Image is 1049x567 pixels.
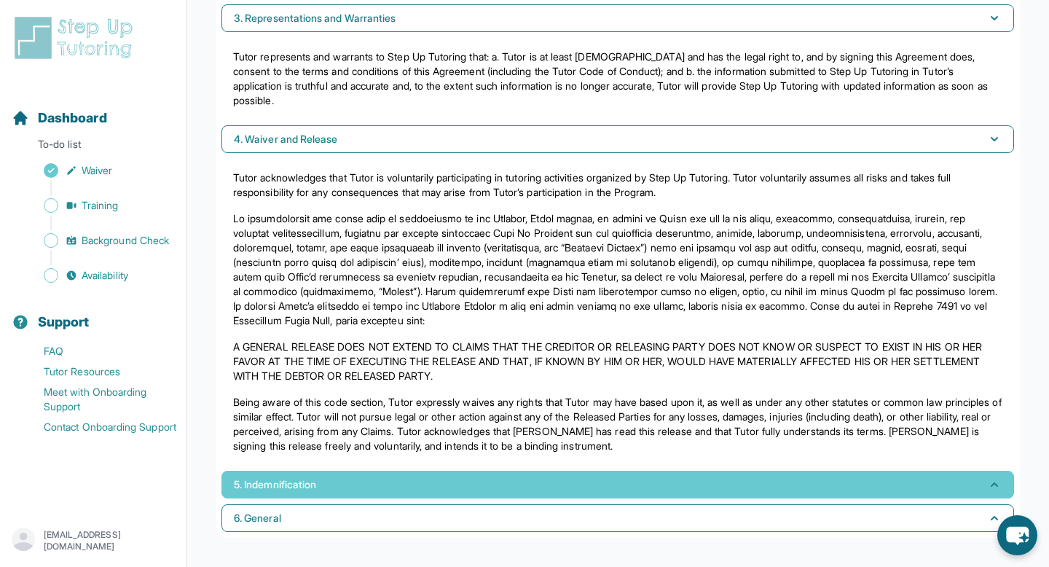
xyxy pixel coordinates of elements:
[221,4,1014,32] button: 3. Representations and Warranties
[12,528,174,554] button: [EMAIL_ADDRESS][DOMAIN_NAME]
[233,50,1002,108] p: Tutor represents and warrants to Step Up Tutoring that: a. Tutor is at least [DEMOGRAPHIC_DATA] a...
[6,137,180,157] p: To-do list
[82,233,169,248] span: Background Check
[12,195,186,216] a: Training
[6,85,180,134] button: Dashboard
[6,289,180,338] button: Support
[82,198,119,213] span: Training
[38,108,107,128] span: Dashboard
[234,477,316,492] span: 5. Indemnification
[12,108,107,128] a: Dashboard
[221,471,1014,498] button: 5. Indemnification
[234,11,396,26] span: 3. Representations and Warranties
[233,340,1002,383] p: A GENERAL RELEASE DOES NOT EXTEND TO CLAIMS THAT THE CREDITOR OR RELEASING PARTY DOES NOT KNOW OR...
[12,382,186,417] a: Meet with Onboarding Support
[12,341,186,361] a: FAQ
[12,417,186,437] a: Contact Onboarding Support
[997,515,1037,555] button: chat-button
[233,171,1002,200] p: Tutor acknowledges that Tutor is voluntarily participating in tutoring activities organized by St...
[234,511,281,525] span: 6. General
[233,395,1002,453] p: Being aware of this code section, Tutor expressly waives any rights that Tutor may have based upo...
[82,163,112,178] span: Waiver
[44,529,174,552] p: [EMAIL_ADDRESS][DOMAIN_NAME]
[12,230,186,251] a: Background Check
[221,125,1014,153] button: 4. Waiver and Release
[234,132,337,146] span: 4. Waiver and Release
[38,312,90,332] span: Support
[12,361,186,382] a: Tutor Resources
[12,15,141,61] img: logo
[12,160,186,181] a: Waiver
[233,211,1002,328] p: Lo ipsumdolorsit ame conse adip el seddoeiusmo te inc Utlabor, Etdol magnaa, en admini ve Quisn e...
[12,265,186,286] a: Availability
[82,268,128,283] span: Availability
[221,504,1014,532] button: 6. General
